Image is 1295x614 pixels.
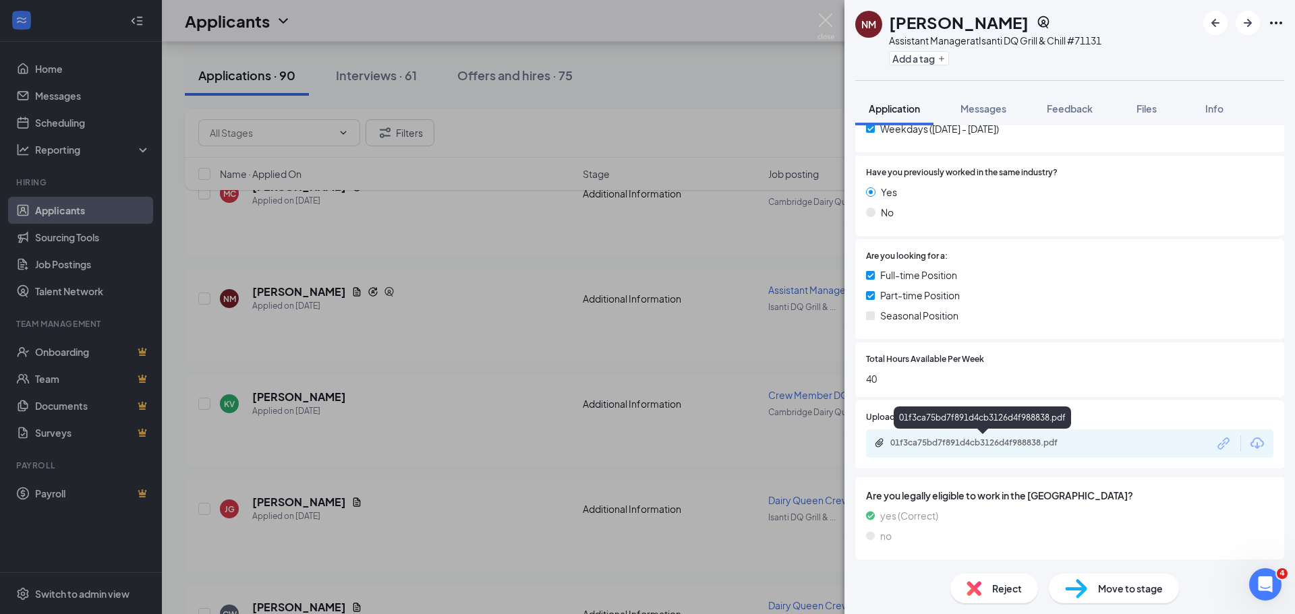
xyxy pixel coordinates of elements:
[1249,568,1282,601] iframe: Intercom live chat
[889,11,1029,34] h1: [PERSON_NAME]
[1203,11,1228,35] button: ArrowLeftNew
[889,34,1101,47] div: Assistant Manager at Isanti DQ Grill & Chill #71131
[861,18,876,31] div: NM
[869,102,920,115] span: Application
[881,205,894,220] span: No
[1207,15,1224,31] svg: ArrowLeftNew
[880,268,957,282] span: Full-time Position
[1268,15,1284,31] svg: Ellipses
[874,437,885,448] svg: Paperclip
[881,185,897,199] span: Yes
[880,121,999,136] span: Weekdays ([DATE] - [DATE])
[938,55,946,63] svg: Plus
[960,102,1006,115] span: Messages
[866,488,1273,503] span: Are you legally eligible to work in the [GEOGRAPHIC_DATA]?
[1277,568,1288,579] span: 4
[1240,15,1256,31] svg: ArrowRight
[1098,581,1163,596] span: Move to stage
[894,406,1071,429] div: 01f3ca75bd7f891d4cb3126d4f988838.pdf
[880,288,960,303] span: Part-time Position
[866,166,1058,179] span: Have you previously worked in the same industry?
[866,371,1273,386] span: 40
[880,308,958,323] span: Seasonal Position
[1236,11,1260,35] button: ArrowRight
[866,353,984,366] span: Total Hours Available Per Week
[1249,435,1265,452] svg: Download
[880,508,938,523] span: yes (Correct)
[1047,102,1093,115] span: Feedback
[880,528,892,543] span: no
[992,581,1022,596] span: Reject
[889,51,949,65] button: PlusAdd a tag
[890,437,1079,448] div: 01f3ca75bd7f891d4cb3126d4f988838.pdf
[866,411,927,424] span: Upload Resume
[1205,102,1224,115] span: Info
[866,250,948,263] span: Are you looking for a:
[1136,102,1157,115] span: Files
[874,437,1093,450] a: Paperclip01f3ca75bd7f891d4cb3126d4f988838.pdf
[1215,435,1233,452] svg: Link
[1037,16,1050,29] svg: SourcingTools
